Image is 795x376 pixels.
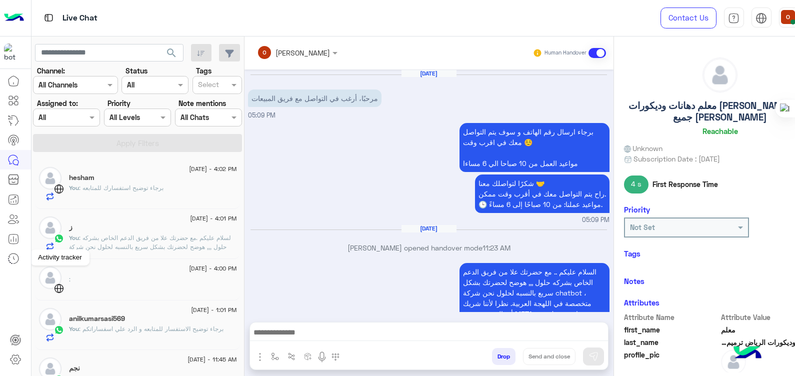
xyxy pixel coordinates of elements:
span: السلام عليكم .. مع حضرتك علا من فريق الدعم الخاص بشركه حلول ,,, هوضح لحضرتك بشكل سريع بالنسبه لحل... [463,267,604,370]
label: Tags [196,65,211,76]
span: : [69,275,70,283]
button: Drop [492,348,515,365]
h6: [DATE] [401,225,456,232]
a: tab [724,7,744,28]
button: Apply Filters [33,134,242,152]
span: 11:23 AM [482,243,510,252]
span: You [69,325,79,332]
button: Send and close [523,348,575,365]
img: send attachment [254,351,266,363]
h6: [DATE] [401,70,456,77]
button: Trigger scenario [283,348,299,364]
span: Unknown [624,143,663,153]
span: You [69,234,79,241]
button: search [159,44,184,65]
span: First Response Time [652,179,718,189]
img: defaultAdmin.png [39,216,61,239]
p: Live Chat [62,11,97,25]
a: Contact Us [660,7,716,28]
label: Status [125,65,147,76]
h5: ز [69,223,72,231]
h6: Notes [624,276,644,285]
img: tab [728,12,739,24]
img: tab [42,11,55,24]
img: select flow [271,352,279,360]
small: Human Handover [544,49,586,57]
img: defaultAdmin.png [721,349,746,374]
label: Note mentions [178,98,226,108]
span: برجاء توضيح الاستفسار للمتابعه و الرد علي اسفساراتكم [79,325,223,332]
h5: hesham [69,173,94,182]
span: 05:09 PM [582,215,609,225]
img: Logo [4,7,24,28]
span: 4 s [624,175,649,193]
span: You [69,184,79,191]
p: 26/8/2025, 5:09 PM [248,89,381,107]
p: 26/8/2025, 5:09 PM [475,174,609,213]
img: Trigger scenario [287,352,295,360]
img: send voice note [316,351,328,363]
button: create order [299,348,316,364]
img: send message [588,351,598,361]
label: Channel: [37,65,65,76]
img: 114004088273201 [4,43,22,61]
h5: anilkumarsasi569 [69,314,125,323]
img: WhatsApp [54,325,64,335]
img: defaultAdmin.png [39,308,61,330]
img: WebChat [54,283,64,293]
span: search [165,47,177,59]
div: Select [196,79,219,92]
span: Attribute Name [624,312,719,322]
img: defaultAdmin.png [703,58,737,92]
label: Priority [107,98,130,108]
img: defaultAdmin.png [39,266,61,289]
label: Assigned to: [37,98,78,108]
h6: Attributes [624,298,659,307]
img: userImage [781,10,795,24]
img: tab [755,12,767,24]
span: لسلام عليكم .مع حضرتك علا من فريق الدعم الخاص بشركه حلول ,,, هوضح لحضرتك بشكل سريع بالنسبه لحلول ... [69,234,236,304]
span: [DATE] - 1:01 PM [191,305,236,314]
span: 05:09 PM [248,111,275,119]
img: hulul-logo.png [730,336,765,371]
p: 27/8/2025, 11:23 AM [459,263,609,375]
p: 26/8/2025, 5:09 PM [459,123,609,172]
h5: نجم [69,364,80,372]
span: [DATE] - 4:01 PM [190,214,236,223]
h6: Priority [624,205,650,214]
span: [DATE] - 4:02 PM [189,164,236,173]
img: defaultAdmin.png [39,167,61,189]
h6: Reachable [702,126,738,135]
button: select flow [266,348,283,364]
span: profile_pic [624,349,719,372]
span: last_name [624,337,719,347]
span: [DATE] - 4:00 PM [189,264,236,273]
div: Activity tracker [30,249,89,265]
img: create order [304,352,312,360]
img: WebChat [54,184,64,194]
p: [PERSON_NAME] opened handover mode [248,242,609,253]
span: Subscription Date : [DATE] [633,153,720,164]
span: برجاء توضيح استفسارك للمتابعه [79,184,163,191]
span: [DATE] - 11:45 AM [187,355,236,364]
span: first_name [624,324,719,335]
img: WhatsApp [54,233,64,243]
